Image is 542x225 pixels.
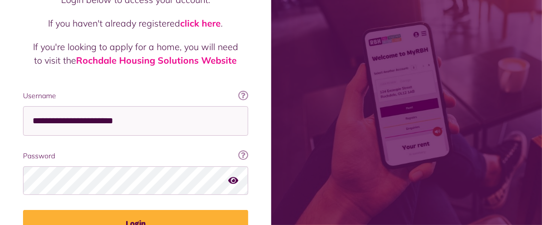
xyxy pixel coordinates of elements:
[33,40,238,67] p: If you're looking to apply for a home, you will need to visit the
[23,151,248,161] label: Password
[33,17,238,30] p: If you haven't already registered .
[180,18,221,29] a: click here
[76,55,237,66] a: Rochdale Housing Solutions Website
[23,91,248,101] label: Username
